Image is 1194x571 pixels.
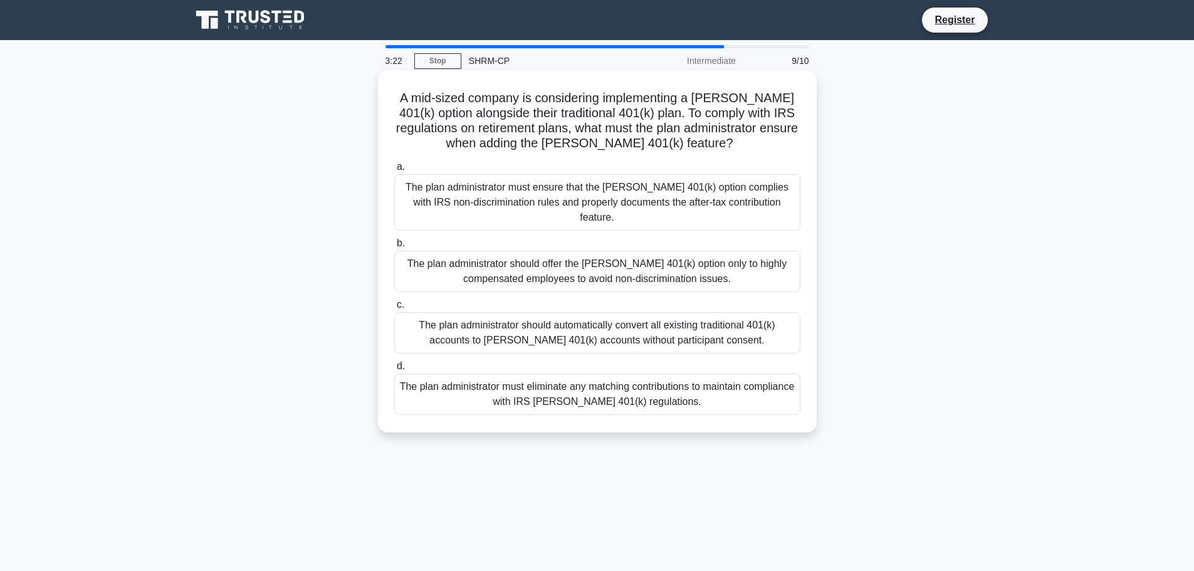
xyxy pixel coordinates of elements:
[414,53,461,69] a: Stop
[397,238,405,248] span: b.
[393,90,802,152] h5: A mid-sized company is considering implementing a [PERSON_NAME] 401(k) option alongside their tra...
[394,312,800,354] div: The plan administrator should automatically convert all existing traditional 401(k) accounts to [...
[397,161,405,172] span: a.
[394,174,800,231] div: The plan administrator must ensure that the [PERSON_NAME] 401(k) option complies with IRS non-dis...
[927,12,982,28] a: Register
[743,48,817,73] div: 9/10
[397,299,404,310] span: c.
[461,48,634,73] div: SHRM-CP
[394,251,800,292] div: The plan administrator should offer the [PERSON_NAME] 401(k) option only to highly compensated em...
[634,48,743,73] div: Intermediate
[397,360,405,371] span: d.
[394,374,800,415] div: The plan administrator must eliminate any matching contributions to maintain compliance with IRS ...
[378,48,414,73] div: 3:22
